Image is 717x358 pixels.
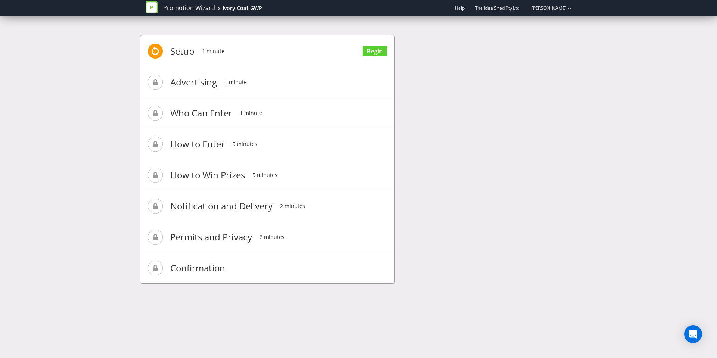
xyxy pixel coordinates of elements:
[170,36,195,66] span: Setup
[232,129,257,159] span: 5 minutes
[170,129,225,159] span: How to Enter
[280,191,305,221] span: 2 minutes
[223,4,262,12] div: Ivory Coat GWP
[455,5,465,11] a: Help
[524,5,567,11] a: [PERSON_NAME]
[202,36,224,66] span: 1 minute
[475,5,519,11] span: The Idea Shed Pty Ltd
[260,222,285,252] span: 2 minutes
[170,222,252,252] span: Permits and Privacy
[363,46,387,56] a: Begin
[684,325,702,343] div: Open Intercom Messenger
[224,67,247,97] span: 1 minute
[170,98,232,128] span: Who Can Enter
[170,253,225,283] span: Confirmation
[170,191,273,221] span: Notification and Delivery
[163,4,215,12] a: Promotion Wizard
[170,160,245,190] span: How to Win Prizes
[170,67,217,97] span: Advertising
[240,98,262,128] span: 1 minute
[252,160,277,190] span: 5 minutes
